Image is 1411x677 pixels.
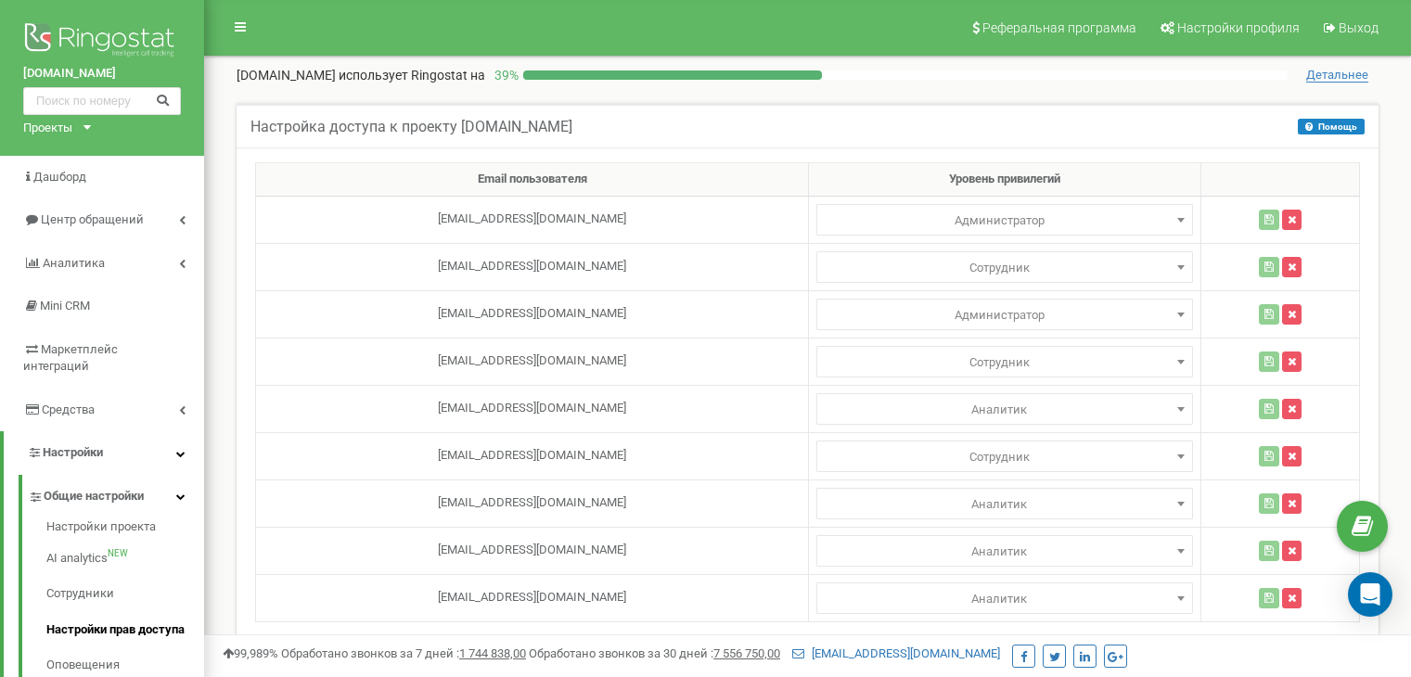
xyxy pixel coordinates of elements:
td: [EMAIL_ADDRESS][DOMAIN_NAME] [256,338,809,385]
a: Общие настройки [28,475,204,513]
a: AI analyticsNEW [46,541,204,577]
span: Средства [42,402,95,416]
img: Ringostat logo [23,19,181,65]
span: Детальнее [1306,68,1368,83]
a: Сотрудники [46,576,204,612]
span: Обработано звонков за 7 дней : [281,646,526,660]
a: [DOMAIN_NAME] [23,65,181,83]
input: Поиск по номеру [23,87,181,115]
button: Сохранить [1259,493,1279,514]
a: Настройки проекта [46,518,204,541]
span: Реферальная программа [982,20,1136,35]
span: Аналитик [823,586,1187,612]
span: Аналитик [816,488,1193,519]
a: Настройки прав доступа [46,612,204,648]
td: [EMAIL_ADDRESS][DOMAIN_NAME] [256,290,809,338]
td: [EMAIL_ADDRESS][DOMAIN_NAME] [256,243,809,290]
span: Настройки профиля [1177,20,1300,35]
td: [EMAIL_ADDRESS][DOMAIN_NAME] [256,527,809,574]
span: использует Ringostat на [339,68,485,83]
td: [EMAIL_ADDRESS][DOMAIN_NAME] [256,196,809,243]
span: Сотрудник [823,350,1187,376]
span: Администратор [816,346,1193,377]
span: Mini CRM [40,299,90,313]
span: Администратор [823,208,1187,234]
th: Email пользователя [256,163,809,197]
span: Маркетплейс интеграций [23,342,118,374]
span: Аналитик [816,535,1193,567]
span: Сотрудник [823,255,1187,281]
span: Общие настройки [44,488,144,505]
span: Выход [1339,20,1379,35]
div: Open Intercom Messenger [1348,572,1392,617]
span: Аналитика [43,256,105,270]
span: Администратор [816,441,1193,472]
button: Удалить [1282,541,1302,561]
u: 1 744 838,00 [459,646,526,660]
span: Аналитик [816,582,1193,614]
td: [EMAIL_ADDRESS][DOMAIN_NAME] [256,574,809,621]
th: Уровень привилегий [809,163,1201,197]
td: [EMAIL_ADDRESS][DOMAIN_NAME] [256,385,809,432]
span: Центр обращений [41,212,144,226]
button: Сохранить [1259,399,1279,419]
span: 99,989% [223,646,278,660]
button: Сохранить [1259,541,1279,561]
span: Настройки [43,445,103,459]
button: Удалить [1282,399,1302,419]
p: 39 % [485,66,523,84]
span: Аналитик [823,492,1187,517]
button: Помощь [1298,119,1365,134]
span: Администратор [816,299,1193,330]
td: [EMAIL_ADDRESS][DOMAIN_NAME] [256,432,809,479]
td: [EMAIL_ADDRESS][DOMAIN_NAME] [256,479,809,527]
span: Администратор [816,204,1193,236]
span: Сотрудник [823,444,1187,470]
a: Настройки [4,431,204,475]
button: Сохранить [1259,588,1279,608]
a: [EMAIL_ADDRESS][DOMAIN_NAME] [792,646,1000,660]
button: Удалить [1282,493,1302,514]
span: Дашборд [33,170,86,184]
span: Администратор [823,302,1187,328]
span: Аналитик [823,539,1187,565]
u: 7 556 750,00 [713,646,780,660]
span: Аналитик [816,393,1193,425]
button: Удалить [1282,588,1302,608]
span: Администратор [816,251,1193,283]
p: [DOMAIN_NAME] [237,66,485,84]
span: Аналитик [823,397,1187,423]
div: Проекты [23,120,72,137]
span: Обработано звонков за 30 дней : [529,646,780,660]
h5: Настройка доступа к проекту [DOMAIN_NAME] [250,119,572,135]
